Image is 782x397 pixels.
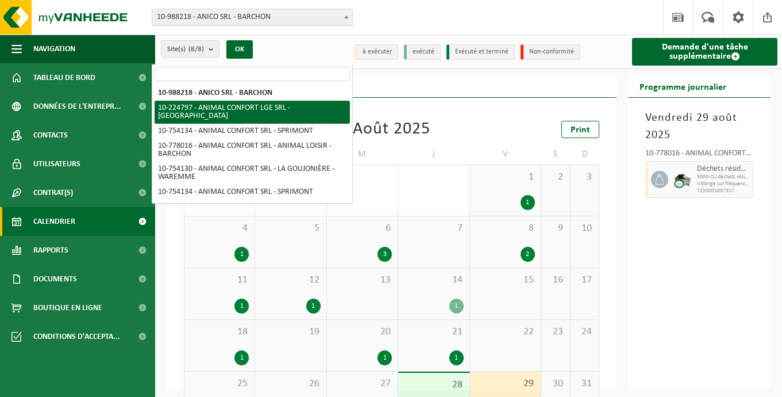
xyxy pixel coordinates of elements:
[33,293,102,322] span: Boutique en ligne
[547,326,564,338] span: 23
[333,326,392,338] span: 20
[161,40,219,58] button: Site(s)(8/8)
[476,222,535,235] span: 8
[353,121,430,138] div: Août 2025
[33,236,68,265] span: Rapports
[576,171,594,184] span: 3
[234,299,249,314] div: 1
[33,150,80,178] span: Utilisateurs
[404,326,463,338] span: 21
[234,247,249,262] div: 1
[354,44,398,60] li: à exécuter
[33,322,120,351] span: Conditions d'accepta...
[521,195,535,210] div: 1
[155,200,350,223] li: 10-778016 - ANIMAL CONFORT SRL - ANIMAL LOISIR - BARCHON
[632,38,777,66] a: Demande d'une tâche supplémentaire
[152,9,352,25] span: 10-988218 - ANICO SRL - BARCHON
[155,124,350,139] li: 10-754134 - ANIMAL CONFORT SRL - SPRIMONT
[188,45,204,53] count: (8/8)
[547,274,564,287] span: 16
[697,174,750,181] span: 5000-CU déchets résiduels
[33,35,75,63] span: Navigation
[446,44,515,60] li: Exécuté et terminé
[547,222,564,235] span: 9
[576,326,594,338] span: 24
[576,274,594,287] span: 17
[449,350,464,365] div: 1
[155,139,350,162] li: 10-778016 - ANIMAL CONFORT SRL - ANIMAL LOISIR - BARCHON
[697,181,750,188] span: Vidange sur fréquence fixe
[234,350,249,365] div: 1
[571,144,600,165] td: D
[521,247,535,262] div: 2
[404,274,463,287] span: 14
[404,379,463,391] span: 28
[190,326,249,338] span: 18
[547,171,564,184] span: 2
[306,299,321,314] div: 1
[261,222,320,235] span: 5
[674,171,691,188] img: WB-5000-CU
[155,101,350,124] li: 10-224797 - ANIMAL CONFORT LGE SRL - [GEOGRAPHIC_DATA]
[377,350,392,365] div: 1
[476,274,535,287] span: 15
[541,144,571,165] td: S
[576,377,594,390] span: 31
[333,222,392,235] span: 6
[697,188,750,194] span: T250001697317
[561,121,599,138] a: Print
[155,185,350,200] li: 10-754134 - ANIMAL CONFORT SRL - SPRIMONT
[398,144,469,165] td: J
[33,178,73,207] span: Contrat(s)
[547,377,564,390] span: 30
[697,165,750,174] span: Déchets résiduels
[33,265,77,293] span: Documents
[333,377,392,390] span: 27
[167,41,204,58] span: Site(s)
[33,92,121,121] span: Données de l'entrepr...
[155,162,350,185] li: 10-754130 - ANIMAL CONFORT SRL - LA GOUJONIÈRE - WAREMME
[470,144,541,165] td: V
[261,377,320,390] span: 26
[476,171,535,184] span: 1
[333,274,392,287] span: 13
[476,377,535,390] span: 29
[377,247,392,262] div: 3
[404,222,463,235] span: 7
[628,75,738,97] h2: Programme journalier
[404,44,441,60] li: exécuté
[327,144,398,165] td: M
[645,150,753,161] div: 10-778016 - ANIMAL CONFORT SRL - ANIMAL LOISIR - BARCHON
[33,63,95,92] span: Tableau de bord
[226,40,253,59] button: OK
[521,44,580,60] li: Non-conformité
[571,125,590,135] span: Print
[155,86,350,101] li: 10-988218 - ANICO SRL - BARCHON
[449,299,464,314] div: 1
[645,109,753,144] h3: Vendredi 29 août 2025
[576,222,594,235] span: 10
[33,207,75,236] span: Calendrier
[261,326,320,338] span: 19
[476,326,535,338] span: 22
[152,9,353,26] span: 10-988218 - ANICO SRL - BARCHON
[261,274,320,287] span: 12
[190,274,249,287] span: 11
[190,377,249,390] span: 25
[190,222,249,235] span: 4
[33,121,68,150] span: Contacts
